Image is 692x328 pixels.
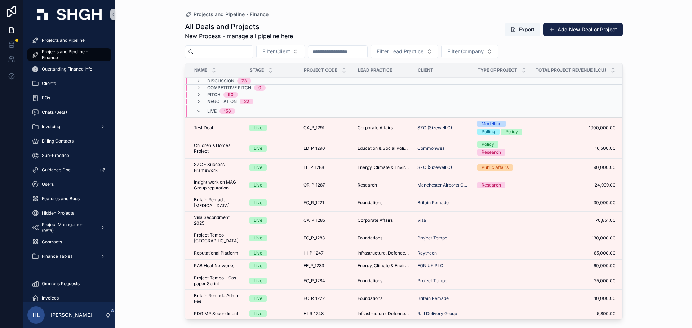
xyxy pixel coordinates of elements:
span: Corporate Affairs [358,125,393,131]
span: New Process - manage all pipeline here [185,32,293,40]
a: Visa [417,217,426,223]
a: Britain Remade [MEDICAL_DATA] [194,197,241,208]
span: Project Code [304,67,337,73]
span: Competitive Pitch [207,85,251,91]
span: Filter Company [447,48,484,55]
div: 73 [241,78,247,84]
div: 156 [224,108,231,114]
span: 90,000.00 [535,165,616,170]
a: Education & Social Policy [358,145,409,151]
div: Live [254,125,262,131]
span: Projects and Pipeline - Finance [194,11,269,18]
a: SZC - Success Framework [194,162,241,173]
span: Live [207,108,217,114]
span: Energy, Climate & Environment [358,263,409,269]
div: Policy [482,141,494,148]
a: Live [249,250,295,256]
span: Invoicing [42,124,60,130]
a: HI_P_1247 [303,250,349,256]
div: Live [254,235,262,241]
span: Total Project Revenue (LCU) [536,67,606,73]
div: Live [254,182,262,188]
a: SZC (Sizewell C) [417,165,469,170]
a: Projects and Pipeline - Finance [27,48,111,61]
a: 70,851.00 [535,217,616,223]
a: Foundations [358,235,409,241]
div: Live [254,164,262,171]
a: Project Tempo - [GEOGRAPHIC_DATA] [194,232,241,244]
a: Raytheon [417,250,437,256]
h1: All Deals and Projects [185,22,293,32]
a: Live [249,217,295,224]
span: Projects and Pipeline - Finance [42,49,104,60]
span: 30,000.00 [535,200,616,206]
a: RAB Heat Networks [194,263,241,269]
span: Hidden Projects [42,210,74,216]
a: Features and Bugs [27,192,111,205]
span: Foundations [358,200,382,206]
span: 1,100,000.00 [535,125,616,131]
span: EE_P_1288 [303,165,324,170]
a: OR_P_1287 [303,182,349,188]
span: Stage [250,67,264,73]
button: Select Button [256,45,305,58]
a: Visa [417,217,469,223]
span: Test Deal [194,125,213,131]
a: Live [249,262,295,269]
span: Filter Client [262,48,290,55]
div: Live [254,250,262,256]
a: 85,000.00 [535,250,616,256]
div: Live [254,217,262,224]
a: FO_P_1283 [303,235,349,241]
a: Corporate Affairs [358,217,409,223]
a: PolicyResearch [477,141,527,156]
button: Select Button [441,45,498,58]
span: Children's Homes Project [194,143,241,154]
a: Live [249,145,295,152]
span: POs [42,95,50,101]
a: Project Tempo [417,235,469,241]
a: Project Management (beta) [27,221,111,234]
a: Live [249,182,295,188]
a: Energy, Climate & Environment [358,165,409,170]
div: Live [254,199,262,206]
span: FO_P_1283 [303,235,325,241]
span: Sub-Practice [42,153,69,158]
span: EON UK PLC [417,263,443,269]
span: Lead Practice [358,67,392,73]
a: Infrastructure, Defence, Industrial, Transport [358,250,409,256]
a: SZC (Sizewell C) [417,125,469,131]
a: EON UK PLC [417,263,469,269]
span: Project Tempo [417,235,447,241]
span: Research [358,182,377,188]
a: Research [477,182,527,188]
button: Add New Deal or Project [543,23,623,36]
div: Modelling [482,121,501,127]
span: SZC (Sizewell C) [417,125,452,131]
a: Invoicing [27,120,111,133]
a: Commonweal [417,145,446,151]
span: RAB Heat Networks [194,263,234,269]
button: Export [505,23,540,36]
img: App logo [37,9,102,20]
span: Features and Bugs [42,196,80,202]
a: Insight work on MAG Group reputation [194,179,241,191]
span: 16,500.00 [535,145,616,151]
a: Visa Secondment 2025 [194,215,241,226]
a: Clients [27,77,111,90]
span: SZC (Sizewell C) [417,165,452,170]
a: Billing Contacts [27,135,111,148]
span: Client [418,67,433,73]
span: Type of Project [478,67,517,73]
span: Clients [42,81,56,86]
a: Manchester Airports Group [417,182,469,188]
a: Finance Tables [27,250,111,263]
